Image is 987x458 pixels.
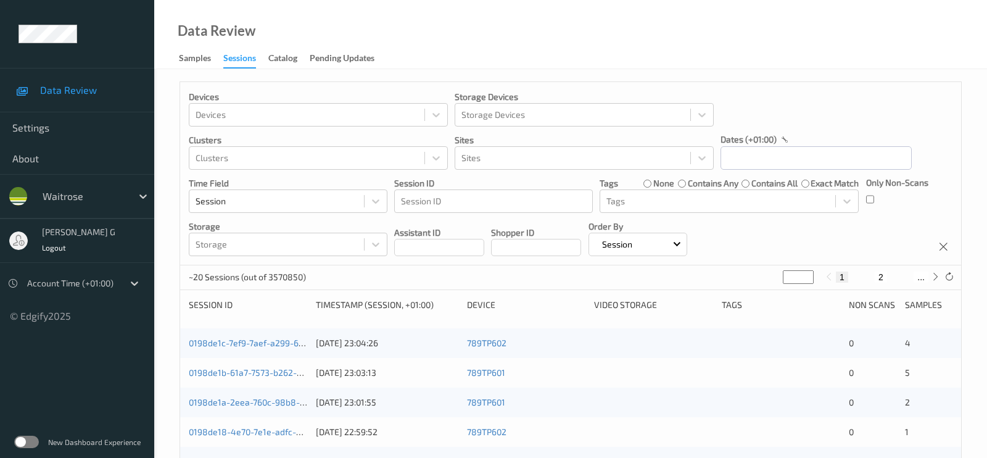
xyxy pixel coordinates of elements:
[189,367,352,378] a: 0198de1b-61a7-7573-b262-c7ee3dfa720b
[268,52,297,67] div: Catalog
[467,427,506,437] a: 789TP602
[223,52,256,69] div: Sessions
[189,134,448,146] p: Clusters
[721,133,777,146] p: dates (+01:00)
[316,299,458,311] div: Timestamp (Session, +01:00)
[189,338,353,348] a: 0198de1c-7ef9-7aef-a299-62925475ad32
[467,367,505,378] a: 789TP601
[467,397,505,407] a: 789TP601
[189,220,387,233] p: Storage
[849,367,854,378] span: 0
[178,25,255,37] div: Data Review
[189,177,387,189] p: Time Field
[588,220,687,233] p: Order By
[905,338,911,348] span: 4
[875,272,887,283] button: 2
[688,177,738,189] label: contains any
[905,397,910,407] span: 2
[849,427,854,437] span: 0
[394,227,484,239] p: Assistant ID
[914,272,928,283] button: ...
[849,299,896,311] div: Non Scans
[316,367,458,379] div: [DATE] 23:03:13
[491,227,581,239] p: Shopper ID
[189,299,307,311] div: Session ID
[189,271,306,283] p: ~20 Sessions (out of 3570850)
[189,427,356,437] a: 0198de18-4e70-7e1e-adfc-03ec89564ebb
[316,426,458,438] div: [DATE] 22:59:52
[849,397,854,407] span: 0
[455,91,714,103] p: Storage Devices
[455,134,714,146] p: Sites
[316,337,458,349] div: [DATE] 23:04:26
[467,299,585,311] div: Device
[905,299,952,311] div: Samples
[598,238,637,251] p: Session
[866,177,928,189] p: Only Non-Scans
[751,177,798,189] label: contains all
[189,91,448,103] p: Devices
[594,299,712,311] div: Video Storage
[179,52,211,67] div: Samples
[600,177,618,189] p: Tags
[836,272,848,283] button: 1
[905,367,910,378] span: 5
[268,50,310,67] a: Catalog
[394,177,593,189] p: Session ID
[849,338,854,348] span: 0
[467,338,506,348] a: 789TP602
[223,50,268,69] a: Sessions
[179,50,223,67] a: Samples
[811,177,859,189] label: exact match
[722,299,840,311] div: Tags
[653,177,674,189] label: none
[316,396,458,409] div: [DATE] 23:01:55
[189,397,355,407] a: 0198de1a-2eea-760c-98b8-d106a1fed5b6
[310,52,374,67] div: Pending Updates
[905,427,909,437] span: 1
[310,50,387,67] a: Pending Updates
